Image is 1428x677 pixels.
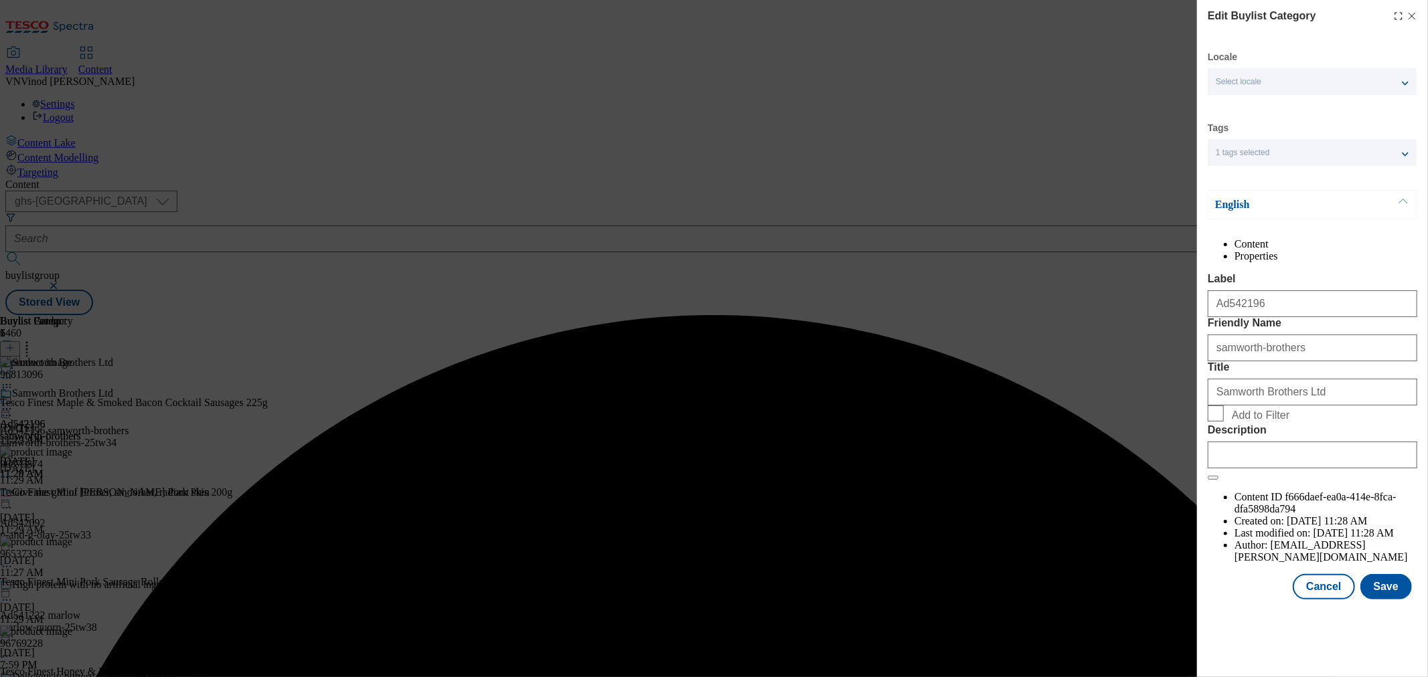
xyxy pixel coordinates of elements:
input: Enter Friendly Name [1208,334,1417,361]
li: Last modified on: [1235,527,1417,539]
label: Title [1208,361,1417,373]
button: 1 tags selected [1208,139,1417,166]
label: Tags [1208,124,1229,132]
span: [DATE] 11:28 AM [1287,515,1367,526]
li: Properties [1235,250,1417,262]
button: Cancel [1293,574,1354,599]
p: English [1215,198,1356,211]
label: Friendly Name [1208,317,1417,329]
h4: Edit Buylist Category [1208,8,1316,24]
li: Author: [1235,539,1417,563]
button: Select locale [1208,68,1417,95]
span: [EMAIL_ADDRESS][PERSON_NAME][DOMAIN_NAME] [1235,539,1408,563]
label: Label [1208,273,1417,285]
span: [DATE] 11:28 AM [1314,527,1394,539]
span: Add to Filter [1232,409,1289,421]
span: Select locale [1216,77,1261,87]
input: Enter Description [1208,442,1417,468]
label: Locale [1208,54,1237,61]
li: Created on: [1235,515,1417,527]
input: Enter Label [1208,290,1417,317]
button: Save [1360,574,1412,599]
input: Enter Title [1208,379,1417,405]
li: Content [1235,238,1417,250]
span: f666daef-ea0a-414e-8fca-dfa5898da794 [1235,491,1397,514]
li: Content ID [1235,491,1417,515]
label: Description [1208,424,1417,436]
span: 1 tags selected [1216,148,1270,158]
